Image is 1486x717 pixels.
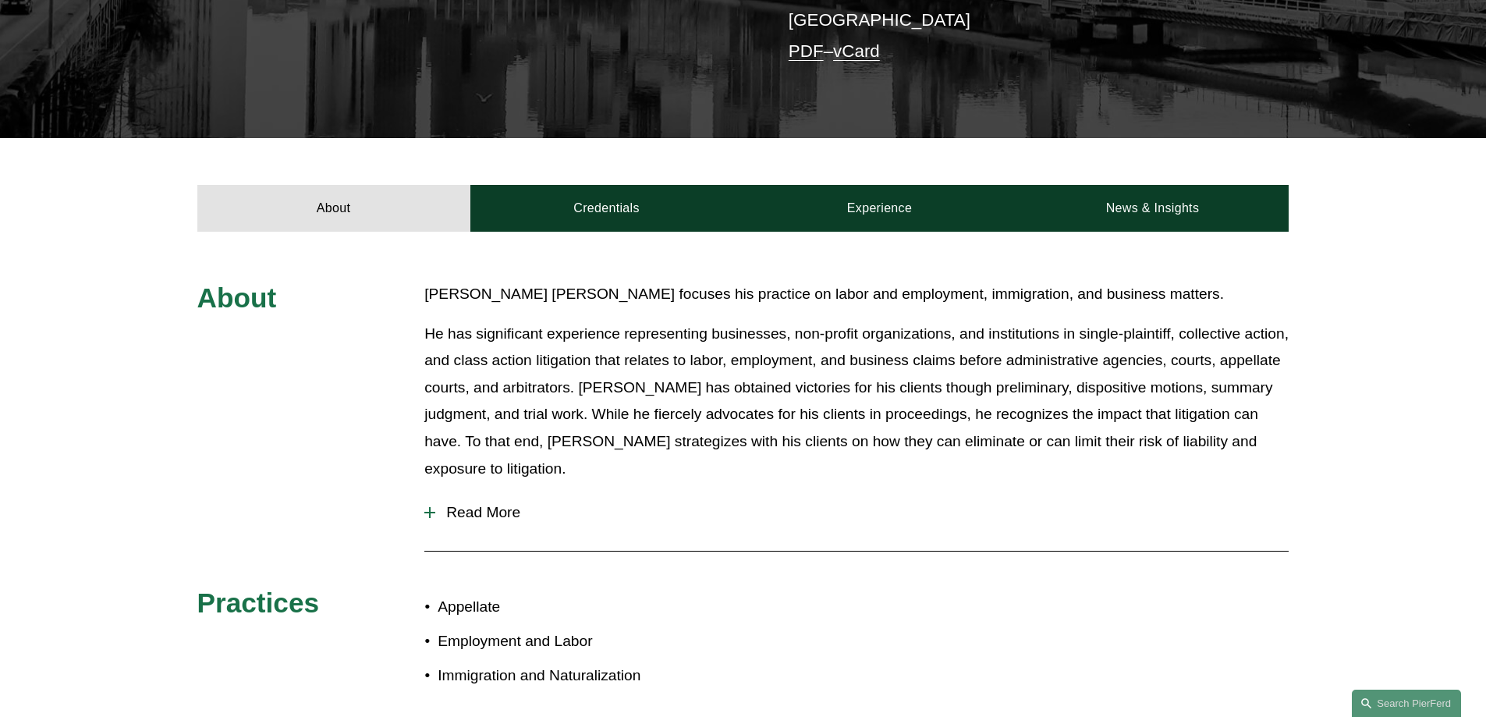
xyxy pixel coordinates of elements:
p: Employment and Labor [438,628,743,655]
p: [PERSON_NAME] [PERSON_NAME] focuses his practice on labor and employment, immigration, and busine... [424,281,1289,308]
a: Credentials [470,185,743,232]
span: Practices [197,587,320,618]
a: About [197,185,470,232]
p: Appellate [438,594,743,621]
p: He has significant experience representing businesses, non-profit organizations, and institutions... [424,321,1289,482]
a: vCard [833,41,880,61]
a: PDF [789,41,824,61]
span: Read More [435,504,1289,521]
p: Immigration and Naturalization [438,662,743,690]
span: About [197,282,277,313]
a: Experience [743,185,1016,232]
button: Read More [424,492,1289,533]
a: News & Insights [1016,185,1289,232]
a: Search this site [1352,690,1461,717]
